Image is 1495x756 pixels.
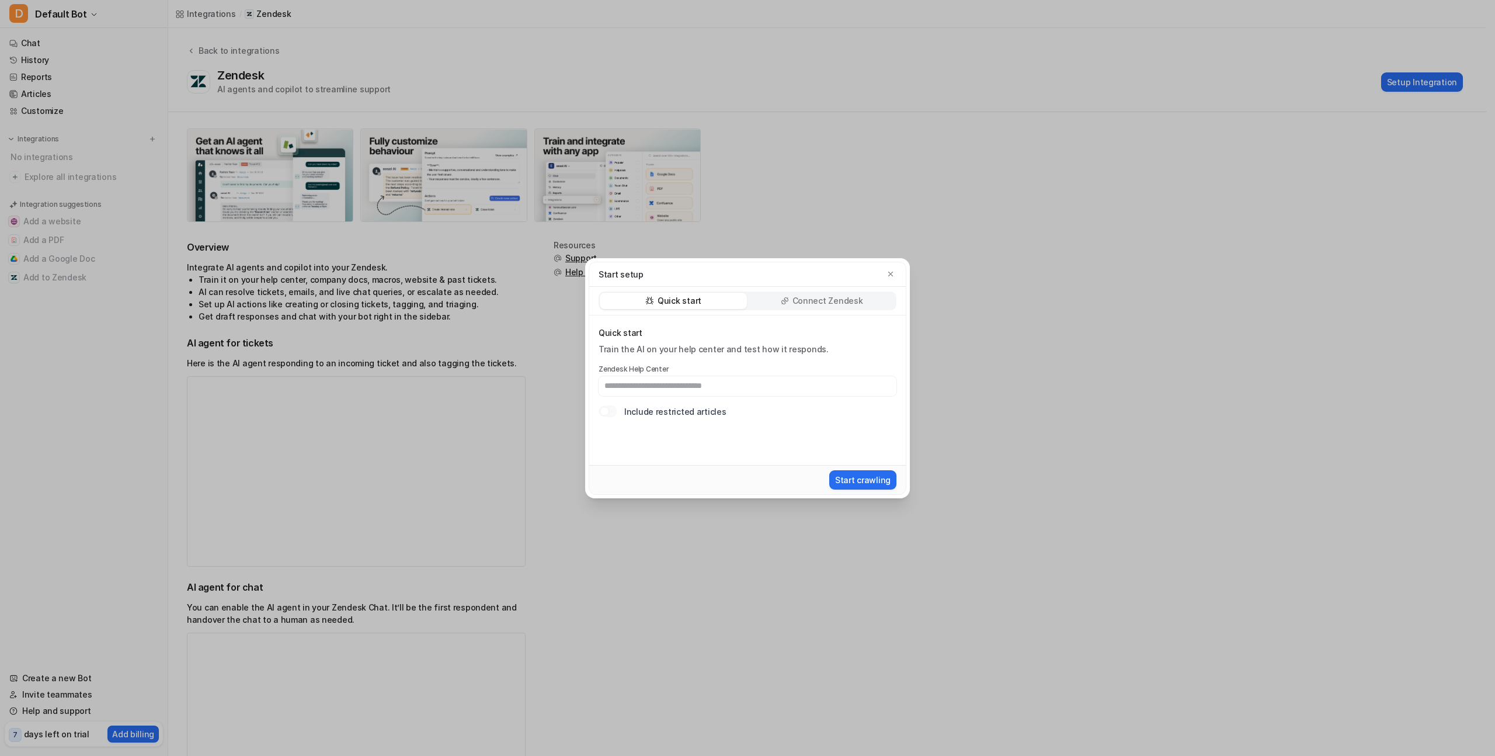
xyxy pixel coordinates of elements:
[599,344,896,355] div: Train the AI on your help center and test how it responds.
[624,405,726,418] label: Include restricted articles
[829,470,896,490] button: Start crawling
[658,295,701,307] p: Quick start
[599,365,896,374] label: Zendesk Help Center
[599,327,896,339] p: Quick start
[792,295,863,307] p: Connect Zendesk
[599,268,644,280] p: Start setup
